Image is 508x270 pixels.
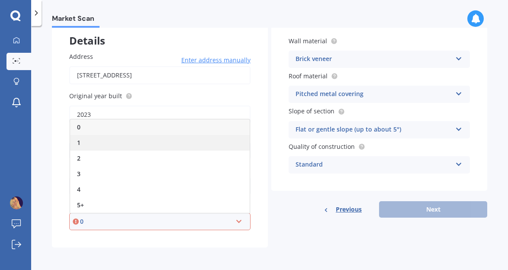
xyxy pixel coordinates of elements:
div: Flat or gentle slope (up to about 5°) [296,125,452,135]
span: Floor area of the house (m²) [69,163,149,171]
span: Number of covered car spaces (excluding internal garages) [69,199,241,207]
span: Previous [336,203,362,216]
span: Slope of section [289,107,334,116]
input: Enter year [69,106,251,124]
span: 0 [77,123,80,131]
span: 3 [77,170,80,178]
span: Market Scan [52,14,100,26]
span: No. of storeys [69,128,109,136]
span: Quality of construction [289,142,355,151]
div: Standard [296,160,452,170]
span: 2 [77,154,80,162]
span: Original year built [69,92,122,100]
span: Roof material [289,72,328,80]
input: Enter floor area [69,177,251,195]
span: 1 [77,138,80,147]
input: Enter address [69,66,251,84]
div: Details [52,19,268,45]
span: Enter address manually [181,56,251,64]
span: 4 [77,185,80,193]
span: 5+ [77,201,84,209]
img: ACg8ocJ098C4-ibEcRFffuZvLzpk2gs1BgGkgdgkBYgVqBXIEe1blOSo=s96-c [10,196,23,209]
div: Pitched metal covering [296,89,452,100]
div: Brick veneer [296,54,452,64]
div: 0 [80,217,232,226]
span: Wall material [289,37,327,45]
span: Address [69,52,93,61]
